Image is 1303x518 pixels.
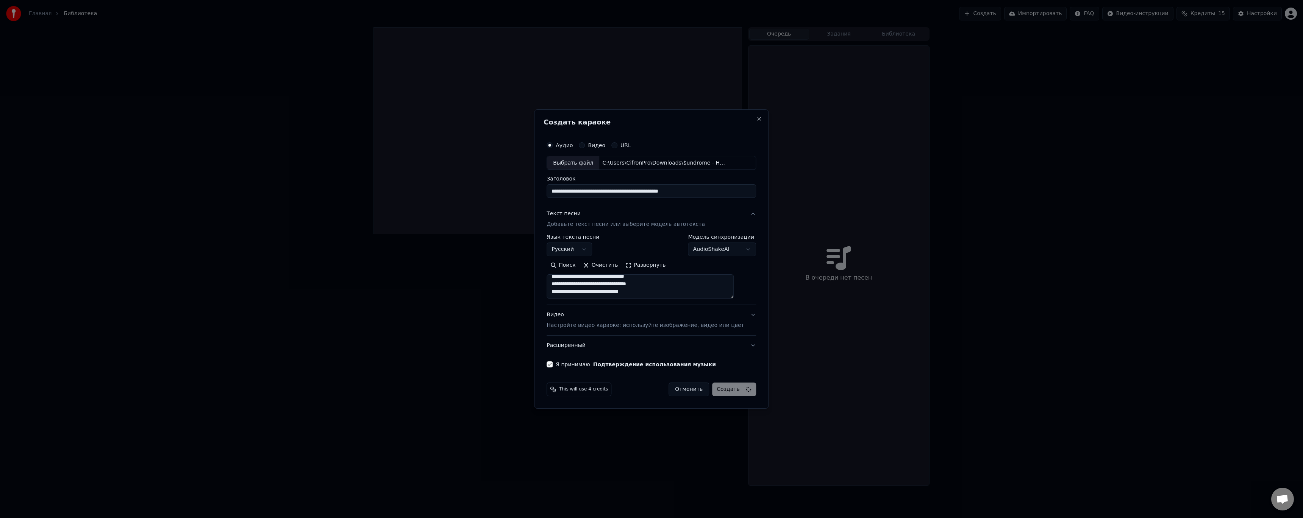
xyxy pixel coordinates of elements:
div: Видео [547,311,744,330]
button: Очистить [580,260,622,272]
h2: Создать караоке [544,119,759,126]
p: Добавьте текст песни или выберите модель автотекста [547,221,705,229]
label: Я принимаю [556,362,716,367]
label: Заголовок [547,176,756,182]
button: Развернуть [622,260,669,272]
span: This will use 4 credits [559,386,608,392]
label: Язык текста песни [547,235,599,240]
button: ВидеоНастройте видео караоке: используйте изображение, видео или цвет [547,305,756,336]
label: URL [620,143,631,148]
button: Отменить [669,383,709,396]
button: Поиск [547,260,579,272]
label: Аудио [556,143,573,148]
p: Настройте видео караоке: используйте изображение, видео или цвет [547,322,744,329]
label: Модель синхронизации [688,235,756,240]
div: Текст песни [547,210,581,218]
button: Текст песниДобавьте текст песни или выберите модель автотекста [547,204,756,235]
div: Текст песниДобавьте текст песни или выберите модель автотекста [547,235,756,305]
label: Видео [588,143,605,148]
button: Расширенный [547,336,756,355]
div: C:\Users\CifronPro\Downloads\$undrome - Ничего, кроме правды (prod. by [PERSON_NAME]).mp3 [599,159,728,167]
div: Выбрать файл [547,156,599,170]
button: Я принимаю [593,362,716,367]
